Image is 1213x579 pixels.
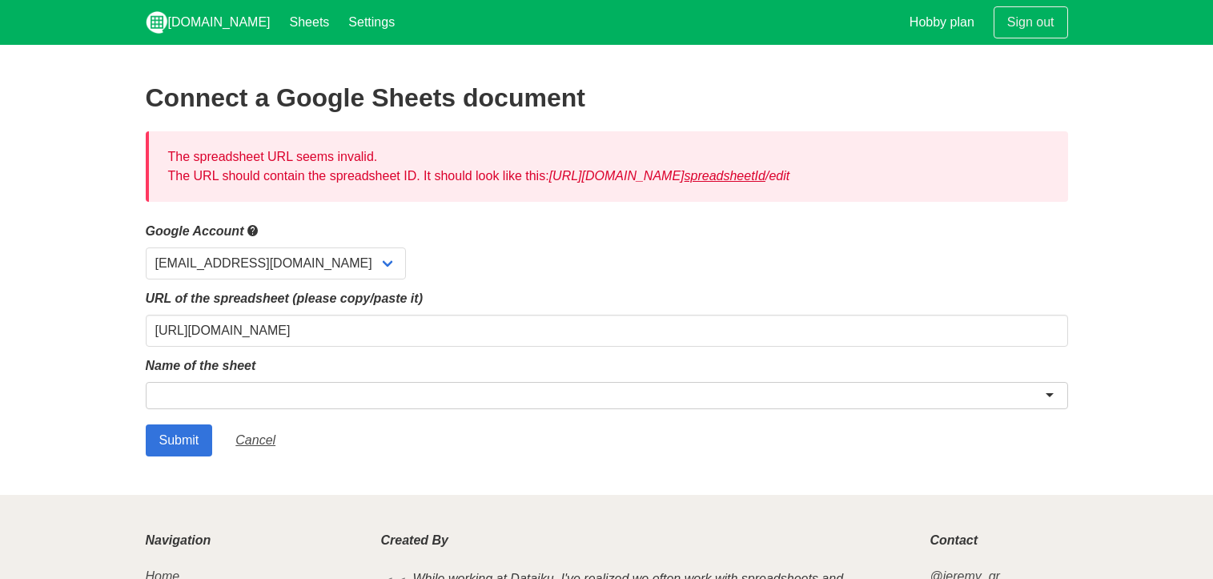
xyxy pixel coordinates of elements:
[146,11,168,34] img: logo_v2_white.png
[685,169,765,183] u: spreadsheetId
[146,221,1068,241] label: Google Account
[549,169,790,183] i: [URL][DOMAIN_NAME] /edit
[146,83,1068,112] h2: Connect a Google Sheets document
[146,533,362,548] p: Navigation
[146,131,1068,202] div: The spreadsheet URL seems invalid. The URL should contain the spreadsheet ID. It should look like...
[994,6,1068,38] a: Sign out
[146,289,1068,308] label: URL of the spreadsheet (please copy/paste it)
[146,356,1068,376] label: Name of the sheet
[146,424,213,456] input: Submit
[222,424,289,456] a: Cancel
[930,533,1067,548] p: Contact
[381,533,911,548] p: Created By
[146,315,1068,347] input: Should start with https://docs.google.com/spreadsheets/d/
